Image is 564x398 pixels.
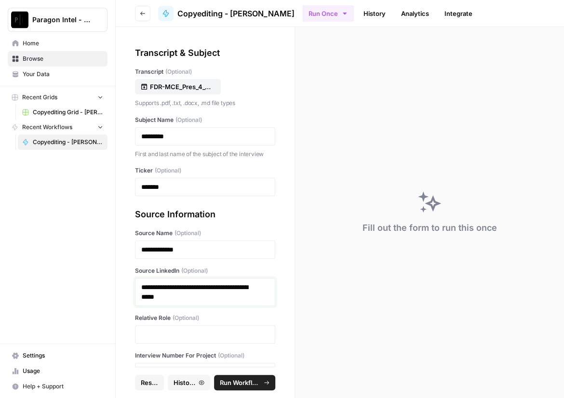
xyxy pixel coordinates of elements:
span: (Optional) [175,229,201,238]
span: Copyediting - [PERSON_NAME] [177,8,295,19]
div: Fill out the form to run this once [363,221,497,235]
p: FDR-MCE_Pres_4_Orlando.docx [150,82,212,92]
span: (Optional) [155,166,181,175]
a: Home [8,36,107,51]
a: Your Data [8,66,107,82]
button: History [168,375,210,390]
span: Recent Workflows [22,123,72,132]
button: Run Once [302,5,354,22]
img: Paragon Intel - Copyediting Logo [11,11,28,28]
button: Recent Workflows [8,120,107,134]
button: Recent Grids [8,90,107,105]
label: Source Name [135,229,275,238]
a: Integrate [439,6,478,21]
label: Relative Role [135,314,275,322]
span: Home [23,39,103,48]
a: Settings [8,348,107,363]
span: Run Workflow [220,378,261,387]
button: FDR-MCE_Pres_4_Orlando.docx [135,79,221,94]
a: Usage [8,363,107,379]
span: (Optional) [181,266,208,275]
label: Ticker [135,166,275,175]
span: Your Data [23,70,103,79]
span: History [174,378,196,387]
a: Browse [8,51,107,66]
p: First and last name of the subject of the interview [135,149,275,159]
button: Help + Support [8,379,107,394]
a: Copyediting Grid - [PERSON_NAME] [18,105,107,120]
a: Analytics [395,6,435,21]
label: Interview Number For Project [135,351,275,360]
label: Subject Name [135,116,275,124]
label: Source LinkedIn [135,266,275,275]
span: (Optional) [218,351,244,360]
button: Workspace: Paragon Intel - Copyediting [8,8,107,32]
span: Copyediting Grid - [PERSON_NAME] [33,108,103,117]
span: (Optional) [175,116,202,124]
span: (Optional) [173,314,199,322]
span: Copyediting - [PERSON_NAME] [33,138,103,146]
div: Source Information [135,208,275,221]
label: Transcript [135,67,275,76]
span: Usage [23,367,103,375]
a: History [358,6,391,21]
span: Help + Support [23,382,103,391]
span: (Optional) [165,67,192,76]
span: Paragon Intel - Copyediting [32,15,91,25]
button: Reset [135,375,164,390]
a: Copyediting - [PERSON_NAME] [158,6,295,21]
span: Recent Grids [22,93,57,102]
span: Browse [23,54,103,63]
span: Reset [141,378,158,387]
span: Settings [23,351,103,360]
p: Supports .pdf, .txt, .docx, .md file types [135,98,275,108]
div: Transcript & Subject [135,46,275,60]
a: Copyediting - [PERSON_NAME] [18,134,107,150]
button: Run Workflow [214,375,275,390]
